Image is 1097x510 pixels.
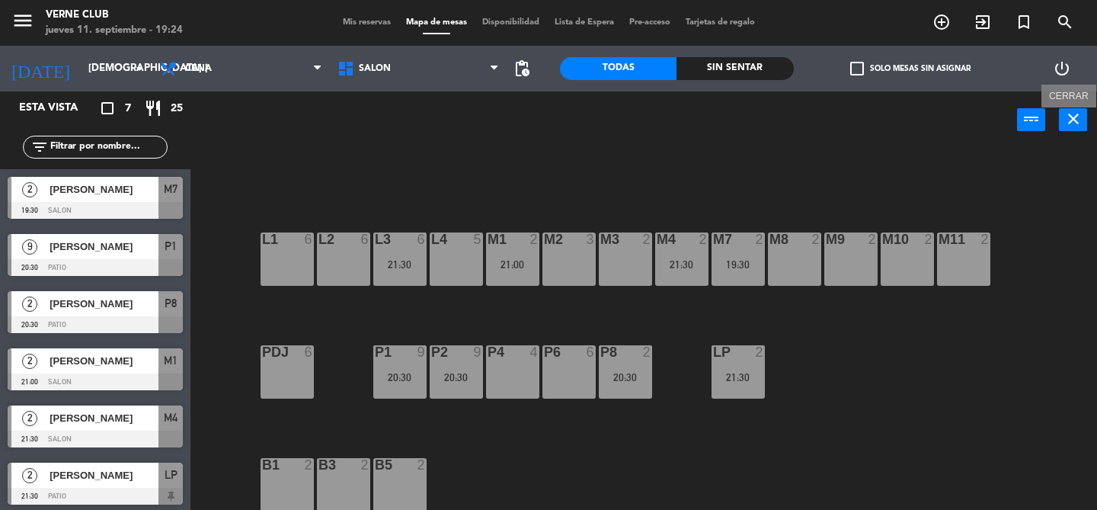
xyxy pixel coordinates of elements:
div: 2 [530,233,539,246]
div: PDJ [262,345,263,359]
div: 2 [756,233,765,246]
div: 6 [587,345,596,359]
span: Mapa de mesas [398,18,475,27]
div: 2 [699,233,708,246]
div: M7 [713,233,714,246]
i: restaurant [144,99,162,117]
span: Lista de Espera [547,18,622,27]
span: 2 [22,182,37,197]
button: menu [11,9,34,37]
i: filter_list [30,138,49,156]
span: 2 [22,297,37,312]
div: L4 [431,233,432,246]
div: jueves 11. septiembre - 19:24 [46,23,183,38]
div: 20:30 [373,372,427,383]
div: Sin sentar [676,57,793,80]
div: 21:30 [655,259,708,270]
span: [PERSON_NAME] [50,467,158,483]
i: add_circle_outline [932,13,951,31]
div: Verne club [46,8,183,23]
label: Solo mesas sin asignar [850,62,971,75]
div: P6 [544,345,545,359]
span: [PERSON_NAME] [50,353,158,369]
div: 21:00 [486,259,539,270]
i: crop_square [98,99,117,117]
div: 2 [981,233,990,246]
div: 6 [417,233,427,246]
div: L3 [375,233,376,246]
div: 9 [417,345,427,359]
span: 9 [22,239,37,255]
span: SALON [359,63,391,74]
div: 6 [361,233,370,246]
div: P4 [488,345,488,359]
span: P1 [165,237,177,255]
div: M4 [657,233,657,246]
div: 19:30 [712,259,765,270]
div: Todas [560,57,676,80]
span: check_box_outline_blank [850,62,864,75]
div: 2 [361,458,370,472]
div: 4 [530,345,539,359]
i: search [1056,13,1074,31]
div: 2 [868,233,878,246]
span: LP [165,466,178,484]
span: Cena [185,63,212,74]
i: power_settings_new [1053,59,1071,78]
div: L1 [262,233,263,246]
div: 2 [643,233,652,246]
div: 2 [417,458,427,472]
div: 5 [474,233,483,246]
div: M1 [488,233,488,246]
input: Filtrar por nombre... [49,139,167,156]
i: turned_in_not [1015,13,1033,31]
div: M2 [544,233,545,246]
span: 2 [22,411,37,426]
div: 6 [305,233,314,246]
div: 6 [305,345,314,359]
button: close [1059,108,1087,131]
span: 7 [125,100,131,117]
div: 2 [812,233,821,246]
div: 20:30 [599,372,652,383]
span: P8 [165,294,177,313]
div: B5 [375,458,376,472]
span: M7 [164,180,178,198]
div: 9 [474,345,483,359]
div: Esta vista [8,99,110,117]
div: 2 [305,458,314,472]
div: 2 [756,345,765,359]
div: 2 [643,345,652,359]
span: M4 [164,409,178,427]
div: Cerrar [1041,89,1096,103]
div: LP [713,345,714,359]
span: Mis reservas [335,18,398,27]
span: 2 [22,354,37,369]
div: P1 [375,345,376,359]
i: power_input [1022,110,1041,128]
div: M9 [826,233,827,246]
div: M11 [939,233,939,246]
div: 21:30 [373,259,427,270]
span: Disponibilidad [475,18,547,27]
span: 2 [22,468,37,483]
span: pending_actions [513,59,531,78]
i: exit_to_app [974,13,992,31]
span: 25 [171,100,183,117]
div: 20:30 [430,372,483,383]
span: M1 [164,351,178,370]
span: Tarjetas de regalo [678,18,763,27]
span: [PERSON_NAME] [50,296,158,312]
div: 3 [587,233,596,246]
div: 21:30 [712,372,765,383]
div: B1 [262,458,263,472]
span: [PERSON_NAME] [50,410,158,426]
div: P2 [431,345,432,359]
span: [PERSON_NAME] [50,239,158,255]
